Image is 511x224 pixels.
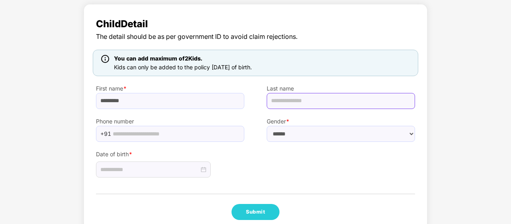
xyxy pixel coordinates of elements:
[114,55,202,62] span: You can add maximum of 2 Kids.
[100,128,111,140] span: +91
[96,84,244,93] label: First name
[101,55,109,63] img: icon
[96,150,244,159] label: Date of birth
[96,117,244,126] label: Phone number
[96,16,415,32] span: Child Detail
[267,84,415,93] label: Last name
[96,32,415,42] span: The detail should be as per government ID to avoid claim rejections.
[267,117,415,126] label: Gender
[114,64,252,71] span: Kids can only be added to the policy [DATE] of birth.
[232,204,279,220] button: Submit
